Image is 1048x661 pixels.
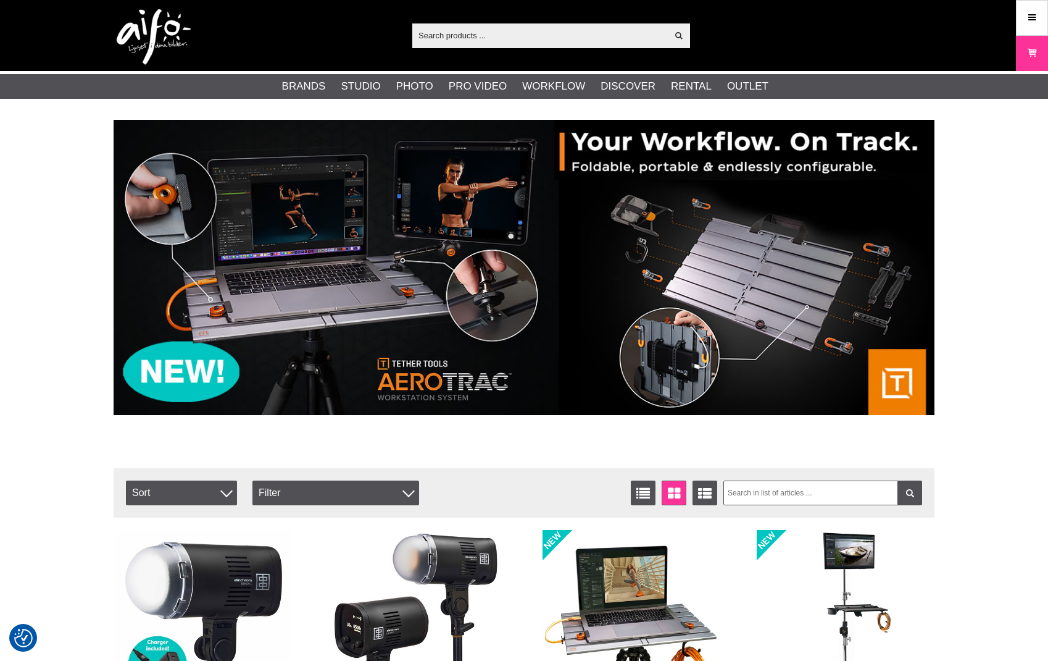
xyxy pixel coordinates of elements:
a: Pro Video [449,78,507,95]
a: Window [662,481,686,505]
div: Filter [252,481,419,505]
span: Sort [126,481,237,505]
a: Workflow [522,78,585,95]
button: Consent Preferences [14,627,33,649]
a: Filter [897,481,922,505]
img: logo.png [117,9,191,65]
a: Studio [341,78,380,95]
img: Ad:007 banner-header-aerotrac-1390x500.jpg [114,120,934,415]
a: Extended list [692,481,717,505]
img: Revisit consent button [14,629,33,647]
a: Photo [396,78,433,95]
a: Outlet [727,78,768,95]
input: Search products ... [412,26,667,44]
a: Rental [671,78,712,95]
input: Search in list of articles ... [723,481,923,505]
a: Discover [601,78,655,95]
a: Brands [282,78,326,95]
a: List [631,481,655,505]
